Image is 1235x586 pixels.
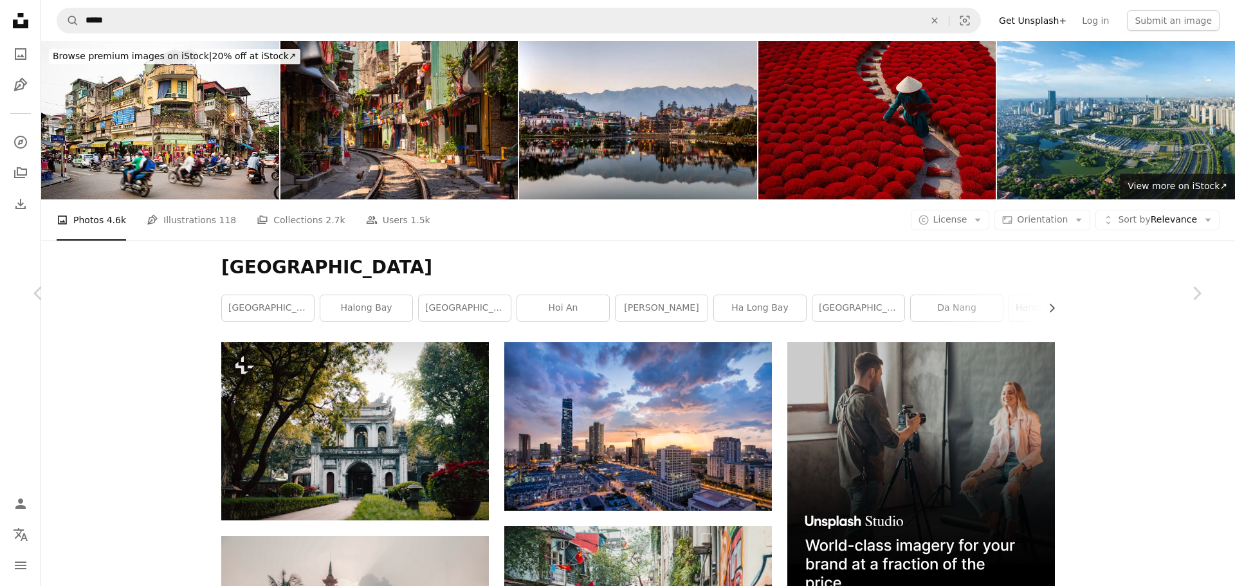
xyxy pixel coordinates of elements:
a: gray high-rise buildings under gray clouds during golden hour [504,421,772,432]
img: Busy street corner in old town Hanoi Vietnam [41,41,279,199]
span: Browse premium images on iStock | [53,51,212,61]
button: Orientation [994,210,1090,230]
button: Sort byRelevance [1095,210,1220,230]
button: scroll list to the right [1040,295,1055,321]
span: Orientation [1017,214,1068,224]
a: hoi an [517,295,609,321]
a: halong bay [320,295,412,321]
img: Aerial skyline view of Tu Liem district, Hanoi ring road 3 [997,41,1235,199]
span: Sort by [1118,214,1150,224]
a: Download History [8,191,33,217]
a: Photos [8,41,33,67]
img: Woman working in incense making village in Vietnam [758,41,996,199]
img: a large white building surrounded by trees and bushes [221,342,489,520]
form: Find visuals sitewide [57,8,981,33]
img: View of Sapa town, Lao Cai province, North Vietnam. [519,41,757,199]
button: Search Unsplash [57,8,79,33]
div: 20% off at iStock ↗ [49,49,300,64]
button: Clear [920,8,949,33]
a: Log in [1074,10,1117,31]
a: Explore [8,129,33,155]
a: Users 1.5k [366,199,430,241]
a: a large white building surrounded by trees and bushes [221,425,489,437]
span: 1.5k [410,213,430,227]
img: gray high-rise buildings under gray clouds during golden hour [504,342,772,511]
button: Visual search [949,8,980,33]
a: Log in / Sign up [8,491,33,517]
h1: [GEOGRAPHIC_DATA] [221,256,1055,279]
a: [GEOGRAPHIC_DATA] [222,295,314,321]
a: Browse premium images on iStock|20% off at iStock↗ [41,41,308,72]
a: ha long bay [714,295,806,321]
a: Next [1158,232,1235,355]
span: View more on iStock ↗ [1128,181,1227,191]
a: Collections [8,160,33,186]
button: License [911,210,990,230]
button: Menu [8,553,33,578]
a: Get Unsplash+ [991,10,1074,31]
a: Illustrations [8,72,33,98]
button: Submit an image [1127,10,1220,31]
a: View more on iStock↗ [1120,174,1235,199]
span: License [933,214,967,224]
a: [PERSON_NAME] [616,295,708,321]
a: [GEOGRAPHIC_DATA] [812,295,904,321]
span: 2.7k [325,213,345,227]
a: da nang [911,295,1003,321]
span: 118 [219,213,237,227]
button: Language [8,522,33,547]
a: [GEOGRAPHIC_DATA] [419,295,511,321]
img: Train street in Hanoi, Vietnam. Famous landmark and tourism destination [280,41,518,199]
a: Illustrations 118 [147,199,236,241]
a: hanoi old quarter [1009,295,1101,321]
a: Collections 2.7k [257,199,345,241]
span: Relevance [1118,214,1197,226]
